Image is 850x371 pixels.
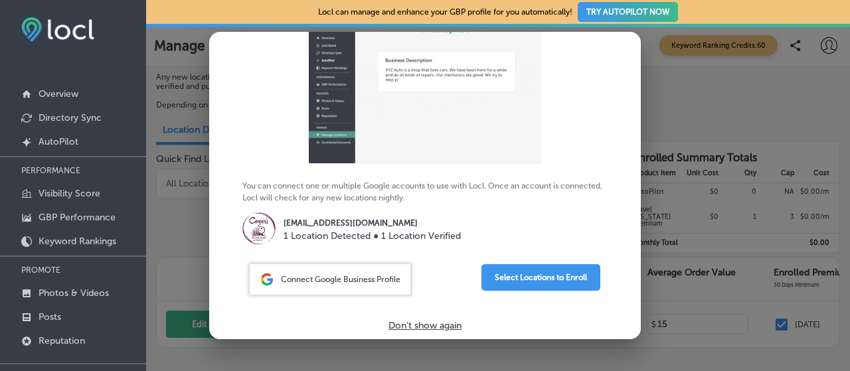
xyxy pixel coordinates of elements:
button: TRY AUTOPILOT NOW [578,2,678,22]
p: AutoPilot [39,136,78,147]
p: Keyword Rankings [39,236,116,247]
p: 1 Location Detected ● 1 Location Verified [284,229,461,243]
p: Overview [39,88,78,100]
p: GBP Performance [39,212,116,223]
p: Photos & Videos [39,287,109,299]
img: fda3e92497d09a02dc62c9cd864e3231.png [21,17,94,42]
p: Visibility Score [39,188,100,199]
img: ap-gif [309,6,541,163]
p: Don't show again [388,320,462,331]
p: Directory Sync [39,112,102,123]
p: [EMAIL_ADDRESS][DOMAIN_NAME] [284,217,461,229]
p: You can connect one or multiple Google accounts to use with Locl. Once an account is connected, L... [242,6,608,248]
button: Select Locations to Enroll [481,264,600,291]
span: Connect Google Business Profile [281,275,400,284]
